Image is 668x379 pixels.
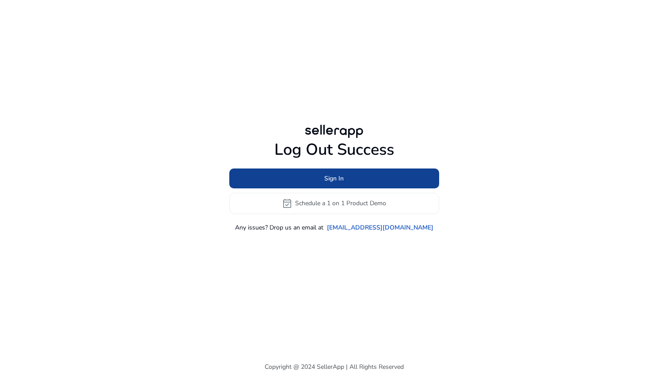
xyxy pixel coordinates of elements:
[229,140,439,159] h1: Log Out Success
[324,174,344,183] span: Sign In
[282,198,292,209] span: event_available
[229,193,439,214] button: event_availableSchedule a 1 on 1 Product Demo
[327,223,433,232] a: [EMAIL_ADDRESS][DOMAIN_NAME]
[229,168,439,188] button: Sign In
[235,223,323,232] p: Any issues? Drop us an email at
